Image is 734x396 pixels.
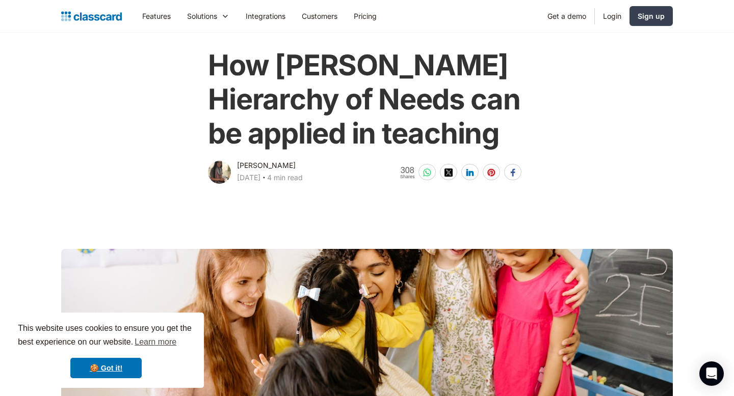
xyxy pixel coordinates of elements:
a: Login [595,5,630,27]
img: linkedin-white sharing button [466,168,474,177]
span: This website uses cookies to ensure you get the best experience on our website. [18,322,194,350]
a: Integrations [238,5,294,27]
a: learn more about cookies [133,334,178,350]
div: Open Intercom Messenger [699,361,724,386]
div: [DATE] [237,172,260,184]
img: facebook-white sharing button [509,168,517,177]
a: home [61,9,122,23]
img: twitter-white sharing button [444,168,453,177]
a: Sign up [630,6,673,26]
div: cookieconsent [8,313,204,388]
h1: How [PERSON_NAME] Hierarchy of Needs can be applied in teaching [208,48,526,151]
div: 4 min read [267,172,303,184]
a: Get a demo [539,5,594,27]
a: Pricing [346,5,385,27]
a: dismiss cookie message [70,358,142,378]
span: 308 [400,166,415,175]
img: pinterest-white sharing button [487,168,495,177]
div: [PERSON_NAME] [237,159,296,172]
div: Sign up [638,11,665,21]
div: Solutions [179,5,238,27]
a: Customers [294,5,346,27]
a: Features [134,5,179,27]
span: Shares [400,175,415,179]
img: whatsapp-white sharing button [423,168,431,177]
div: ‧ [260,172,267,186]
div: Solutions [187,11,217,21]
